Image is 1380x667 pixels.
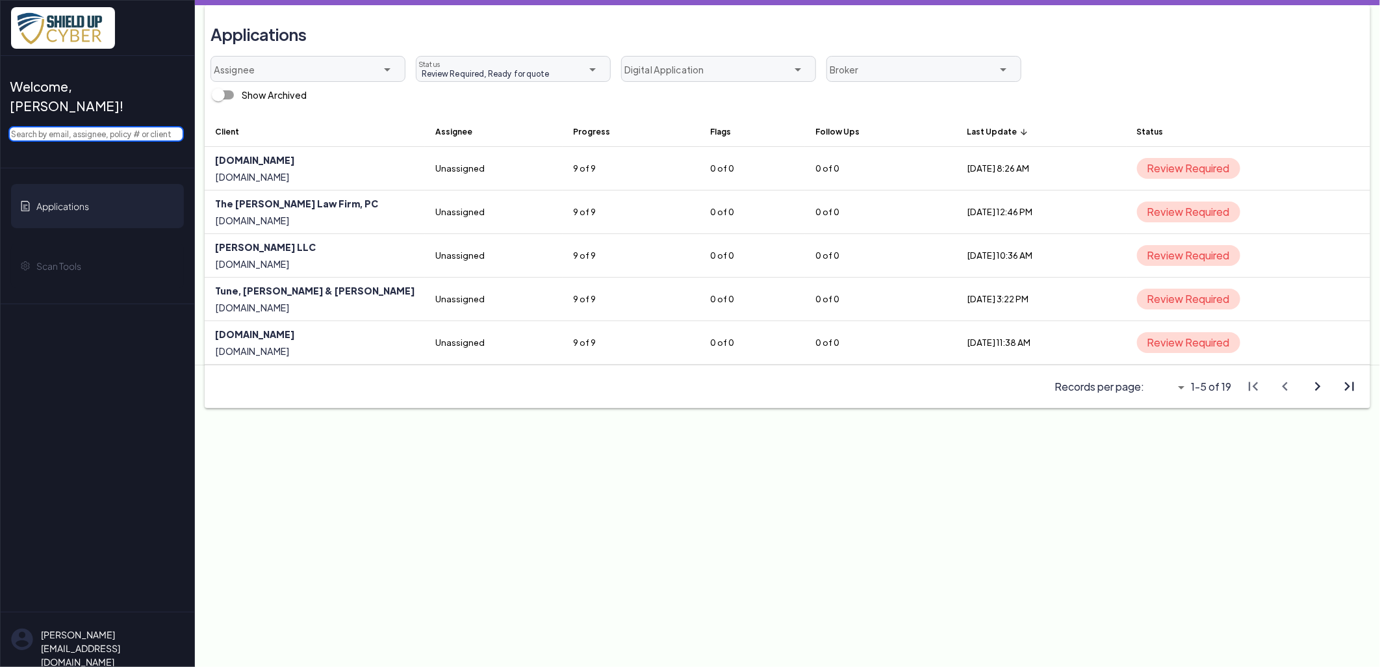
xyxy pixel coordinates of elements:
th: Assignee [425,116,563,147]
img: su-uw-user-icon.svg [11,628,33,651]
a: Welcome, [PERSON_NAME]! [11,72,184,121]
td: 0 of 0 [805,321,956,365]
span: Review Required [1137,332,1240,353]
span: 1-5 of 19 [1192,379,1232,395]
th: Progress [563,116,700,147]
td: 0 of 0 [700,278,805,321]
td: 0 of 0 [700,234,805,278]
span: Scan Tools [36,259,81,273]
td: 0 of 0 [700,147,805,190]
td: 0 of 0 [805,278,956,321]
td: Unassigned [425,278,563,321]
i: last_page [1340,378,1358,395]
td: [DATE] 3:22 PM [956,278,1126,321]
td: 0 of 0 [805,147,956,190]
div: Show Archived [242,88,307,102]
span: Records per page: [1054,379,1144,395]
th: Follow Ups [805,116,956,147]
td: 0 of 0 [700,190,805,234]
img: application-icon.svg [20,201,31,211]
th: Client [205,116,425,147]
td: 9 of 9 [563,278,700,321]
td: 9 of 9 [563,234,700,278]
i: arrow_drop_down [379,62,395,77]
th: Last Update [956,116,1126,147]
td: Unassigned [425,321,563,365]
span: Review Required [1137,289,1240,309]
i: arrow_upward [1019,127,1029,137]
td: 0 of 0 [700,321,805,365]
td: [DATE] 10:36 AM [956,234,1126,278]
td: [DATE] 8:26 AM [956,147,1126,190]
a: Applications [11,184,184,228]
span: Review Required [1137,158,1240,179]
td: 9 of 9 [563,321,700,365]
span: Applications [36,200,89,213]
td: Unassigned [425,190,563,234]
span: Review Required [1137,245,1240,266]
td: Unassigned [425,234,563,278]
i: arrow_drop_down [995,62,1011,77]
img: x7pemu0IxLxkcbZJZdzx2HwkaHwO9aaLS0XkQIJL.png [11,7,115,49]
i: arrow_drop_down [585,62,600,77]
span: Welcome, [PERSON_NAME]! [10,77,173,116]
i: arrow_drop_down [790,62,806,77]
i: chevron_left [1276,378,1294,395]
td: [DATE] 11:38 AM [956,321,1126,365]
td: Unassigned [425,147,563,190]
td: [DATE] 12:46 PM [956,190,1126,234]
div: Show Archived [205,82,307,108]
th: Flags [700,116,805,147]
h3: Applications [211,18,307,51]
i: arrow_drop_down [1173,380,1189,395]
img: gear-icon.svg [20,261,31,271]
span: Review Required [1137,202,1240,222]
span: Review Required, Ready for quote [416,68,549,79]
td: 9 of 9 [563,190,700,234]
th: Status [1127,116,1371,147]
td: 9 of 9 [563,147,700,190]
td: 0 of 0 [805,190,956,234]
a: Scan Tools [11,244,184,288]
i: chevron_right [1309,378,1326,395]
td: 0 of 0 [805,234,956,278]
i: first_page [1244,378,1262,395]
input: Search by email, assignee, policy # or client [8,126,184,142]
